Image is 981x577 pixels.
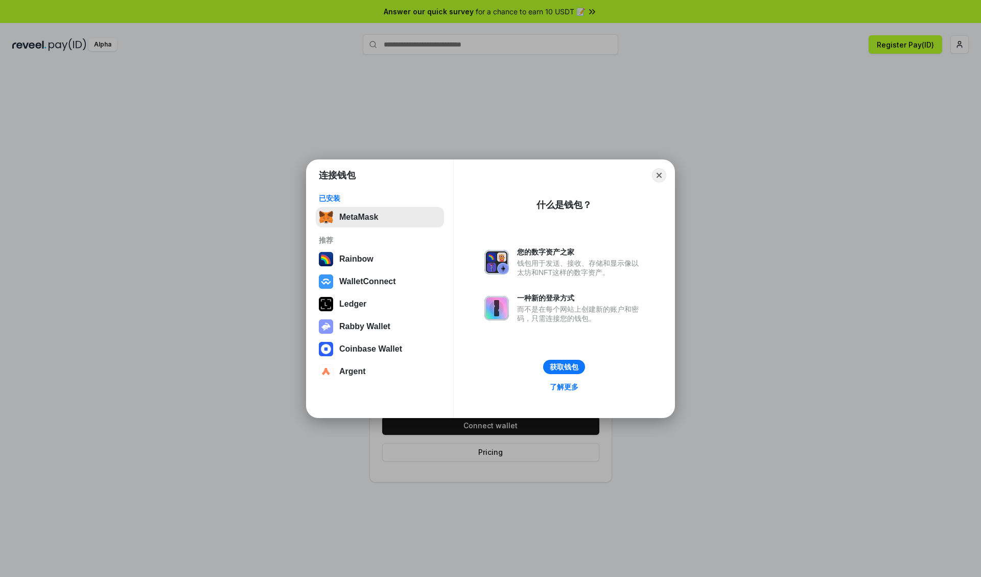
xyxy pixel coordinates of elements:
[316,207,444,227] button: MetaMask
[316,271,444,292] button: WalletConnect
[319,252,333,266] img: svg+xml,%3Csvg%20width%3D%22120%22%20height%3D%22120%22%20viewBox%3D%220%200%20120%20120%22%20fil...
[319,319,333,334] img: svg+xml,%3Csvg%20xmlns%3D%22http%3A%2F%2Fwww.w3.org%2F2000%2Fsvg%22%20fill%3D%22none%22%20viewBox...
[339,322,390,331] div: Rabby Wallet
[316,294,444,314] button: Ledger
[339,367,366,376] div: Argent
[319,236,441,245] div: 推荐
[316,339,444,359] button: Coinbase Wallet
[339,213,378,222] div: MetaMask
[543,360,585,374] button: 获取钱包
[484,296,509,320] img: svg+xml,%3Csvg%20xmlns%3D%22http%3A%2F%2Fwww.w3.org%2F2000%2Fsvg%22%20fill%3D%22none%22%20viewBox...
[316,316,444,337] button: Rabby Wallet
[517,247,644,257] div: 您的数字资产之家
[319,169,356,181] h1: 连接钱包
[484,250,509,274] img: svg+xml,%3Csvg%20xmlns%3D%22http%3A%2F%2Fwww.w3.org%2F2000%2Fsvg%22%20fill%3D%22none%22%20viewBox...
[319,194,441,203] div: 已安装
[319,274,333,289] img: svg+xml,%3Csvg%20width%3D%2228%22%20height%3D%2228%22%20viewBox%3D%220%200%2028%2028%22%20fill%3D...
[550,362,578,372] div: 获取钱包
[544,380,585,394] a: 了解更多
[339,255,373,264] div: Rainbow
[550,382,578,391] div: 了解更多
[319,210,333,224] img: svg+xml,%3Csvg%20fill%3D%22none%22%20height%3D%2233%22%20viewBox%3D%220%200%2035%2033%22%20width%...
[339,299,366,309] div: Ledger
[339,344,402,354] div: Coinbase Wallet
[517,293,644,303] div: 一种新的登录方式
[319,297,333,311] img: svg+xml,%3Csvg%20xmlns%3D%22http%3A%2F%2Fwww.w3.org%2F2000%2Fsvg%22%20width%3D%2228%22%20height%3...
[316,249,444,269] button: Rainbow
[316,361,444,382] button: Argent
[319,342,333,356] img: svg+xml,%3Csvg%20width%3D%2228%22%20height%3D%2228%22%20viewBox%3D%220%200%2028%2028%22%20fill%3D...
[652,168,666,182] button: Close
[536,199,592,211] div: 什么是钱包？
[339,277,396,286] div: WalletConnect
[319,364,333,379] img: svg+xml,%3Csvg%20width%3D%2228%22%20height%3D%2228%22%20viewBox%3D%220%200%2028%2028%22%20fill%3D...
[517,259,644,277] div: 钱包用于发送、接收、存储和显示像以太坊和NFT这样的数字资产。
[517,305,644,323] div: 而不是在每个网站上创建新的账户和密码，只需连接您的钱包。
